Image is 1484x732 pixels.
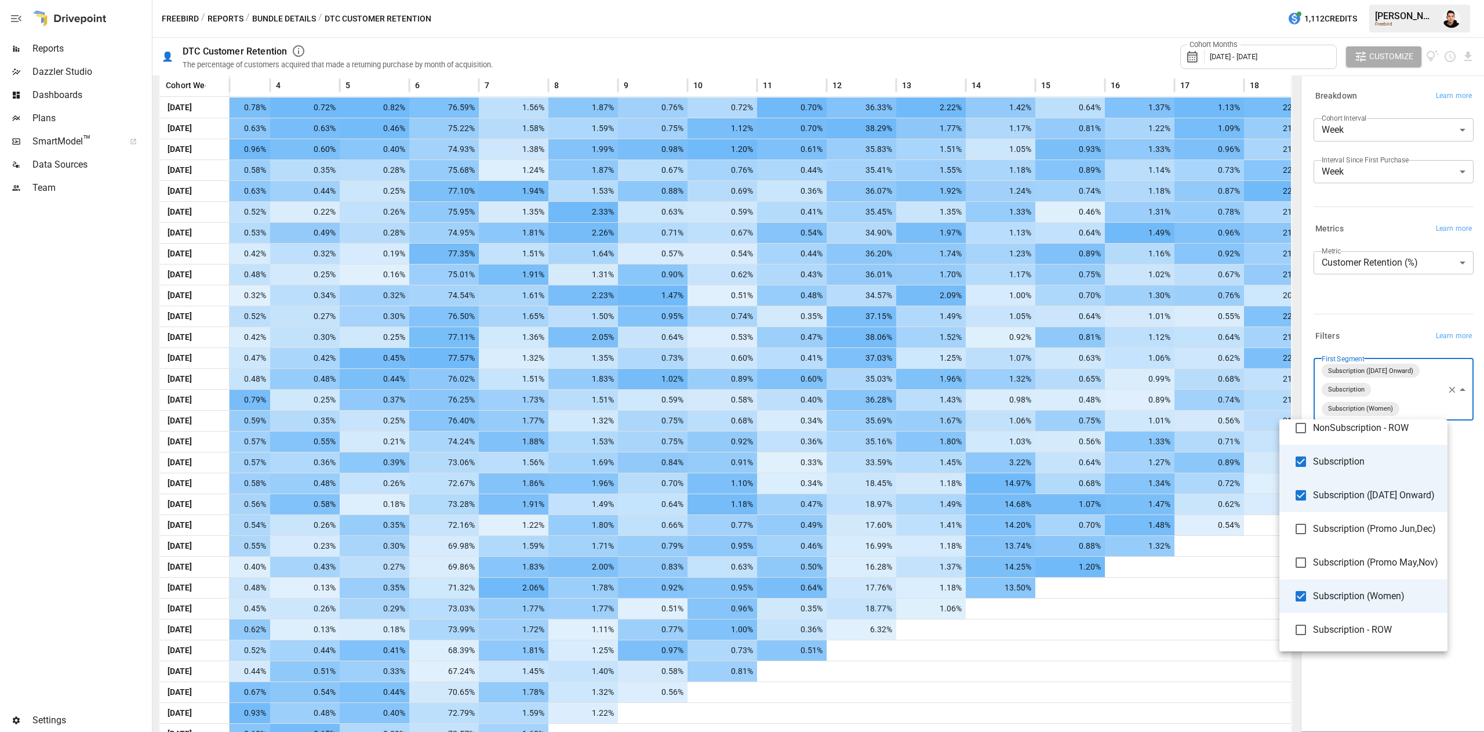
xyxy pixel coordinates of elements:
span: Subscription ([DATE] Onward) [1313,488,1438,502]
span: Subscription (Women) [1313,589,1438,603]
span: Subscription (Promo Jun,Dec) [1313,522,1438,536]
span: Subscription - ROW [1313,623,1438,637]
span: NonSubscription - ROW [1313,421,1438,435]
span: Subscription (Promo May,Nov) [1313,556,1438,570]
span: Subscription [1313,455,1438,469]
